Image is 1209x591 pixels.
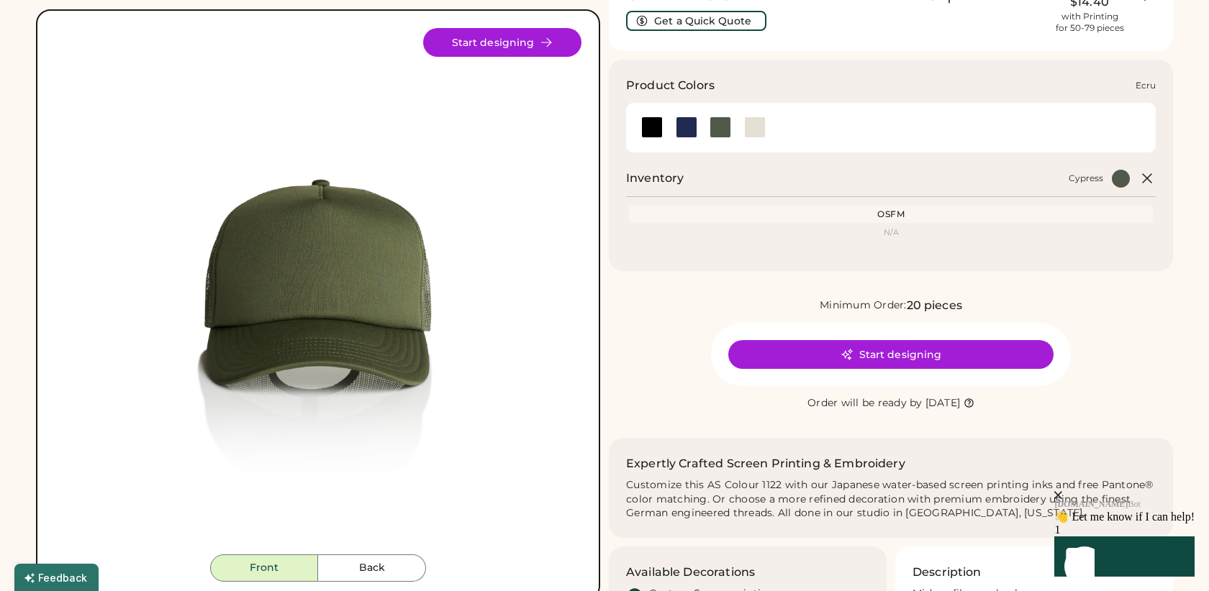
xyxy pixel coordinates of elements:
button: Start designing [728,340,1054,369]
button: Front [210,554,318,582]
button: Start designing [423,28,581,57]
h3: Available Decorations [626,564,755,581]
img: 1122 - Cypress Front Image [55,28,581,554]
button: Back [318,554,426,582]
div: [DATE] [925,396,961,411]
div: Ecru [1136,80,1156,91]
div: 20 pieces [907,297,962,314]
div: OSFM [632,209,1150,220]
h2: Expertly Crafted Screen Printing & Embroidery [626,455,905,472]
div: N/A [632,229,1150,237]
iframe: Front Chat [968,406,1205,588]
div: Order will be ready by [807,396,923,411]
button: Get a Quick Quote [626,11,766,31]
div: Cypress [1069,173,1103,184]
h2: Inventory [626,170,684,187]
div: 1122 Style Image [55,28,581,554]
div: Minimum Order: [820,298,907,313]
div: Customize this AS Colour 1122 with our Japanese water-based screen printing inks and free Pantone... [626,478,1156,521]
div: with Printing for 50-79 pieces [1056,11,1124,34]
h3: Description [913,564,982,581]
h3: Product Colors [626,77,715,94]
